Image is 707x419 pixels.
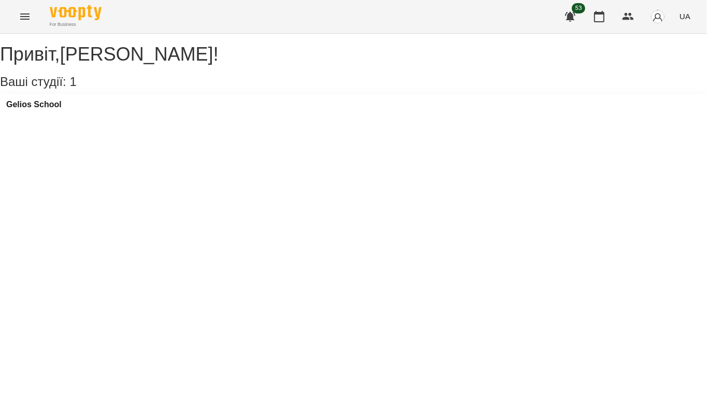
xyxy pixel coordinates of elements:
[50,5,102,20] img: Voopty Logo
[6,100,62,109] a: Gelios School
[12,4,37,29] button: Menu
[50,21,102,28] span: For Business
[675,7,695,26] button: UA
[680,11,690,22] span: UA
[572,3,585,13] span: 53
[69,75,76,89] span: 1
[651,9,665,24] img: avatar_s.png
